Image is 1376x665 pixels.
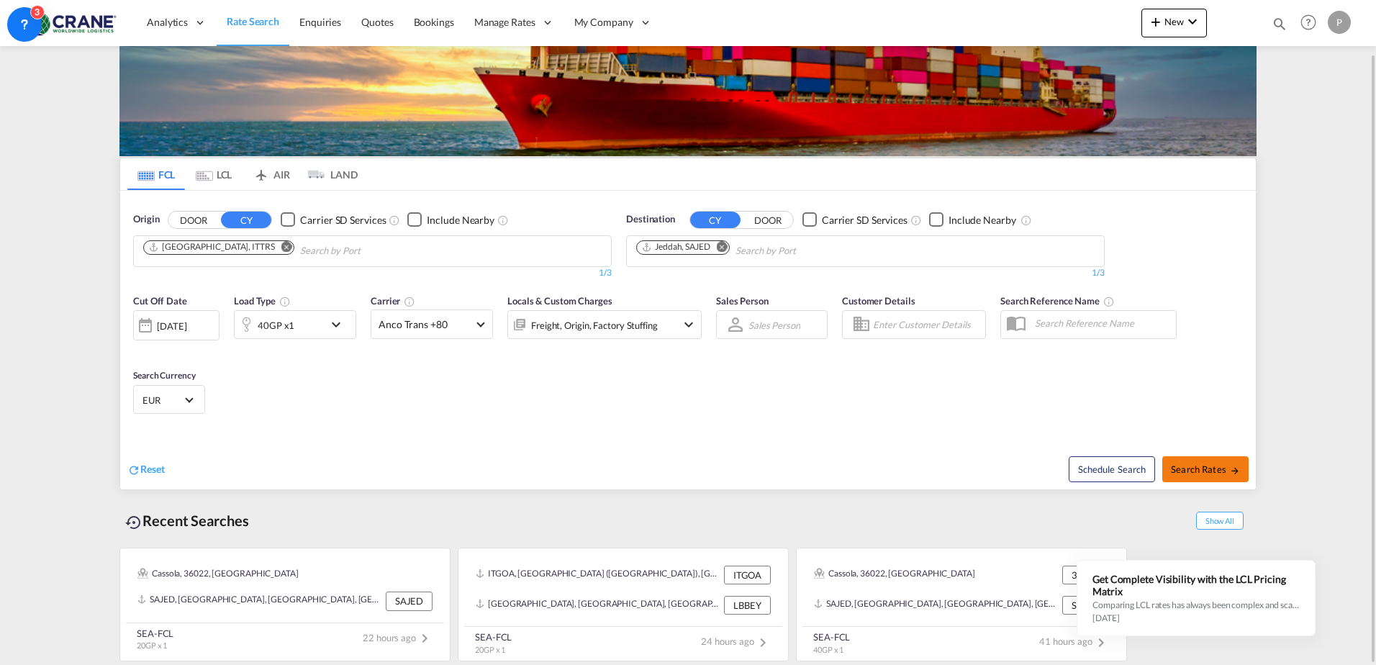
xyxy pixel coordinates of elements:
div: 40GP x1icon-chevron-down [234,310,356,339]
div: icon-magnify [1272,16,1287,37]
md-icon: icon-refresh [127,463,140,476]
md-icon: icon-chevron-down [1184,13,1201,30]
input: Enter Customer Details [873,314,981,335]
md-chips-wrap: Chips container. Use arrow keys to select chips. [634,236,878,263]
div: Carrier SD Services [300,213,386,227]
div: Recent Searches [119,505,255,537]
span: Carrier [371,295,415,307]
md-datepicker: Select [133,339,144,358]
md-icon: Unchecked: Search for CY (Container Yard) services for all selected carriers.Checked : Search for... [389,214,400,226]
span: Cut Off Date [133,295,187,307]
md-icon: icon-chevron-down [327,316,352,333]
button: CY [690,212,741,228]
div: SEA-FCL [475,630,512,643]
md-icon: Unchecked: Search for CY (Container Yard) services for all selected carriers.Checked : Search for... [910,214,922,226]
div: Jeddah, SAJED [641,241,710,253]
div: Trieste, ITTRS [148,241,275,253]
md-icon: icon-chevron-down [680,316,697,333]
div: LBBEY [724,596,771,615]
md-tab-item: FCL [127,158,185,190]
button: Remove [707,241,729,255]
span: Search Currency [133,370,196,381]
div: P [1328,11,1351,34]
div: Cassola, 36022, Europe [814,566,975,584]
md-icon: icon-chevron-right [754,634,771,651]
button: Note: By default Schedule search will only considerorigin ports, destination ports and cut off da... [1069,456,1155,482]
md-icon: Unchecked: Ignores neighbouring ports when fetching rates.Checked : Includes neighbouring ports w... [1020,214,1032,226]
button: Search Ratesicon-arrow-right [1162,456,1249,482]
span: New [1147,16,1201,27]
md-icon: icon-airplane [253,166,270,177]
div: ITGOA, Genova (Genoa), Italy, Southern Europe, Europe [476,566,720,584]
span: 20GP x 1 [137,641,167,650]
div: OriginDOOR CY Checkbox No InkUnchecked: Search for CY (Container Yard) services for all selected ... [120,191,1256,489]
div: [DATE] [157,320,186,332]
span: Locals & Custom Charges [507,295,612,307]
span: Manage Rates [474,15,535,30]
div: SAJED, Jeddah, Saudi Arabia, Middle East, Middle East [814,596,1059,615]
button: icon-plus 400-fgNewicon-chevron-down [1141,9,1207,37]
span: Reset [140,463,165,475]
div: Include Nearby [949,213,1016,227]
span: 22 hours ago [363,632,433,643]
md-icon: icon-magnify [1272,16,1287,32]
recent-search-card: Cassola, 36022, [GEOGRAPHIC_DATA]SAJED, [GEOGRAPHIC_DATA], [GEOGRAPHIC_DATA], [GEOGRAPHIC_DATA], ... [119,548,451,661]
div: Help [1296,10,1328,36]
span: Bookings [414,16,454,28]
md-icon: Unchecked: Ignores neighbouring ports when fetching rates.Checked : Includes neighbouring ports w... [497,214,509,226]
md-icon: The selected Trucker/Carrierwill be displayed in the rate results If the rates are from another f... [404,296,415,307]
input: Chips input. [735,240,872,263]
span: 20GP x 1 [475,645,505,654]
div: SAJED, Jeddah, Saudi Arabia, Middle East, Middle East [137,592,382,610]
span: Destination [626,212,675,227]
div: SAJED [1062,596,1109,615]
input: Search Reference Name [1028,312,1176,334]
md-icon: icon-chevron-right [416,630,433,647]
span: 24 hours ago [701,635,771,647]
span: Anco Trans +80 [379,317,472,332]
button: DOOR [168,212,219,228]
div: SEA-FCL [813,630,850,643]
div: Press delete to remove this chip. [641,241,713,253]
md-select: Sales Person [747,315,802,335]
md-tab-item: AIR [243,158,300,190]
span: Search Reference Name [1000,295,1115,307]
div: Include Nearby [427,213,494,227]
md-checkbox: Checkbox No Ink [281,212,386,227]
span: Quotes [361,16,393,28]
md-tab-item: LAND [300,158,358,190]
button: Remove [272,241,294,255]
div: Freight Origin Factory Stuffingicon-chevron-down [507,310,702,339]
span: Load Type [234,295,291,307]
div: [DATE] [133,310,219,340]
span: Rate Search [227,15,279,27]
md-icon: icon-information-outline [279,296,291,307]
md-chips-wrap: Chips container. Use arrow keys to select chips. [141,236,443,263]
input: Chips input. [300,240,437,263]
div: ITGOA [724,566,771,584]
md-icon: Your search will be saved by the below given name [1103,296,1115,307]
md-icon: icon-plus 400-fg [1147,13,1164,30]
div: LBBEY, Beirut, Lebanon, Levante, Middle East [476,596,720,615]
recent-search-card: Cassola, 36022, [GEOGRAPHIC_DATA] 36022SAJED, [GEOGRAPHIC_DATA], [GEOGRAPHIC_DATA], [GEOGRAPHIC_D... [796,548,1127,661]
div: Freight Origin Factory Stuffing [531,315,658,335]
span: Show All [1196,512,1244,530]
img: 374de710c13411efa3da03fd754f1635.jpg [22,6,119,39]
div: icon-refreshReset [127,462,165,478]
md-icon: icon-backup-restore [125,514,142,531]
span: Customer Details [842,295,915,307]
div: SEA-FCL [137,627,173,640]
div: 40GP x1 [258,315,294,335]
button: DOOR [743,212,793,228]
md-tab-item: LCL [185,158,243,190]
span: EUR [142,394,183,407]
span: 40GP x 1 [813,645,843,654]
span: Analytics [147,15,188,30]
span: Enquiries [299,16,341,28]
md-pagination-wrapper: Use the left and right arrow keys to navigate between tabs [127,158,358,190]
div: Cassola, 36022, Europe [137,566,299,580]
div: Carrier SD Services [822,213,907,227]
div: SAJED [386,592,433,610]
span: Origin [133,212,159,227]
md-select: Select Currency: € EUREuro [141,389,197,410]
